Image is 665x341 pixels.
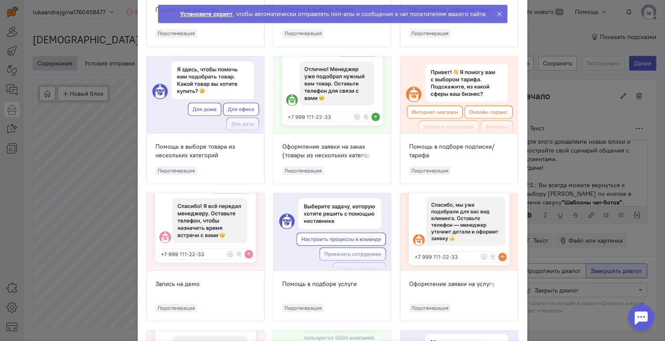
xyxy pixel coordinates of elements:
div: Помощь в подборе подписки/тарифа [409,142,509,159]
div: Помощь в выборе товара из нескольких категорий [155,142,255,159]
div: Помощь в подборе услуги [282,279,382,288]
div: Оформление заявки на заказ (товары из нескольких категорий) [282,142,382,159]
span: Лидогенерация [409,166,451,175]
button: Я согласен [522,8,565,26]
span: Лидогенерация [155,166,197,175]
span: Лидогенерация [409,304,451,313]
div: Оформление заявки на услугу [409,279,509,288]
strong: Установите скрипт [180,10,232,18]
span: Я согласен [529,13,558,21]
span: Лидогенерация [155,304,197,313]
span: Лидогенерация [282,304,324,313]
span: Лидогенерация [282,166,324,175]
div: Запись на демо [155,279,255,288]
div: , чтобы автоматически отправлять поп-апы и сообщения в чат посетителям вашего сайта [180,10,485,18]
div: Мы используем cookies для улучшения работы сайта, анализа трафика и персонализации. Используя сай... [99,10,512,24]
a: здесь [480,17,495,24]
